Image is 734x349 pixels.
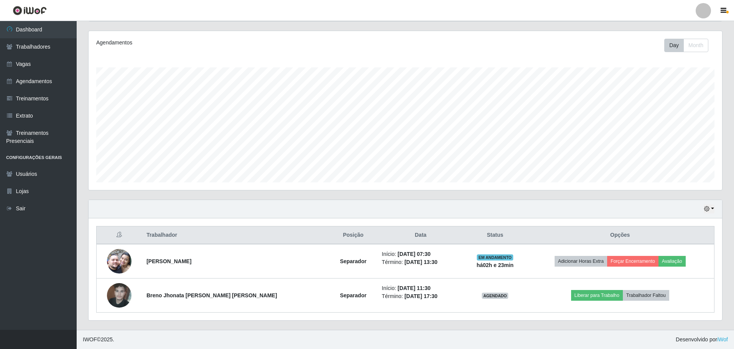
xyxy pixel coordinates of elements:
li: Término: [382,258,460,266]
li: Início: [382,250,460,258]
button: Liberar para Trabalho [571,290,623,301]
th: Trabalhador [142,226,329,244]
button: Adicionar Horas Extra [555,256,607,267]
span: IWOF [83,336,97,342]
div: First group [664,39,708,52]
img: 1652876774989.jpeg [107,239,131,283]
div: Toolbar with button groups [664,39,714,52]
button: Avaliação [658,256,686,267]
th: Posição [329,226,377,244]
time: [DATE] 11:30 [397,285,430,291]
button: Day [664,39,684,52]
time: [DATE] 13:30 [404,259,437,265]
span: EM ANDAMENTO [477,254,513,261]
strong: há 02 h e 23 min [476,262,514,268]
span: AGENDADO [482,293,509,299]
img: 1717609421755.jpeg [107,279,131,311]
th: Opções [526,226,714,244]
button: Month [683,39,708,52]
th: Data [377,226,464,244]
a: iWof [717,336,728,342]
time: [DATE] 07:30 [397,251,430,257]
span: © 2025 . [83,336,114,344]
strong: Separador [340,258,366,264]
th: Status [464,226,526,244]
strong: [PERSON_NAME] [146,258,191,264]
button: Trabalhador Faltou [623,290,669,301]
li: Início: [382,284,460,292]
div: Agendamentos [96,39,347,47]
li: Término: [382,292,460,300]
strong: Breno Jhonata [PERSON_NAME] [PERSON_NAME] [146,292,277,298]
img: CoreUI Logo [13,6,47,15]
span: Desenvolvido por [676,336,728,344]
strong: Separador [340,292,366,298]
time: [DATE] 17:30 [404,293,437,299]
button: Forçar Encerramento [607,256,658,267]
